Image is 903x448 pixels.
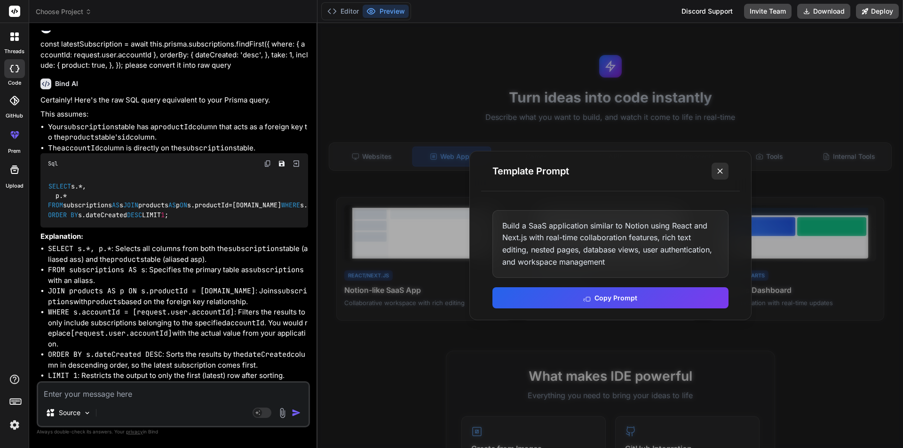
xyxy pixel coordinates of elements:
li: : Selects all columns from both the table (aliased as ) and the table (aliased as ). [48,244,308,265]
span: ON [180,201,187,210]
span: Choose Project [36,7,92,16]
span: privacy [126,429,143,434]
code: LIMIT 1 [48,371,78,380]
code: products [111,255,144,264]
span: WHERE [281,201,300,210]
li: : Sorts the results by the column in descending order, so the latest subscription comes first. [48,349,308,370]
span: = [229,201,232,210]
code: subscriptions [48,286,307,307]
li: : Specifies the primary table as with an alias . [48,265,308,286]
li: : Filters the results to only include subscriptions belonging to the specified . You would replac... [48,307,308,349]
p: Certainly! Here's the raw SQL query equivalent to your Prisma query. [40,95,308,106]
h6: Bind AI [55,79,78,88]
span: FROM [48,201,63,210]
p: Source [59,408,80,417]
label: code [8,79,21,87]
code: ORDER BY s.dateCreated DESC [48,350,162,359]
code: p [198,255,202,264]
button: Invite Team [744,4,792,19]
code: accountId [226,318,264,328]
button: Copy Prompt [492,287,729,308]
code: FROM subscriptions AS s [48,265,145,275]
code: s [77,255,81,264]
span: Sql [48,160,58,167]
span: AS [168,201,176,210]
div: Build a SaaS application similar to Notion using React and Next.js with real-time collaboration f... [492,210,729,278]
button: Preview [363,5,409,18]
div: Discord Support [676,4,738,19]
span: SELECT [48,182,71,190]
li: The column is directly on the table. [48,143,308,154]
span: DESC [127,211,142,219]
p: const latestSubscription = await this.prisma.subscriptions.findFirst({ where: { accountId: reques... [40,39,308,71]
p: Always double-check its answers. Your in Bind [37,427,310,436]
code: s [89,276,93,285]
code: products [87,297,121,307]
code: id [121,133,130,142]
code: subscriptions [228,244,283,253]
img: icon [292,408,301,417]
img: Pick Models [83,409,91,417]
label: prem [8,147,21,155]
code: JOIN products AS p ON s.productId = [DOMAIN_NAME] [48,286,255,296]
code: subscriptions [249,265,304,275]
span: JOIN [123,201,138,210]
img: Open in Browser [292,159,301,168]
button: Save file [275,157,288,170]
li: : Restricts the output to only the first (latest) row after sorting. [48,370,308,381]
code: dateCreated [244,350,291,359]
button: Download [797,4,850,19]
li: : Joins with based on the foreign key relationship. [48,286,308,307]
code: SELECT s.*, p.* [48,244,111,253]
code: [request.user.accountId] [71,329,172,338]
span: AS [112,201,119,210]
button: Deploy [856,4,899,19]
p: This assumes: [40,109,308,120]
label: Upload [6,182,24,190]
code: s. , p. subscriptions s products p s.productId [DOMAIN_NAME] s.accountId [request.user.accountId]... [48,181,597,220]
code: WHERE s.accountId = [request.user.accountId] [48,307,234,317]
code: products [65,133,99,142]
span: ORDER [48,211,67,219]
code: subscriptions [63,122,119,132]
button: Editor [324,5,363,18]
img: attachment [277,408,288,418]
span: BY [71,211,78,219]
span: 1 [161,211,165,219]
li: Your table has a column that acts as a foreign key to the table's column. [48,122,308,143]
img: settings [7,417,23,433]
img: copy [264,160,271,167]
label: threads [4,47,24,55]
strong: Explanation: [40,232,83,241]
code: productId [154,122,192,132]
code: subscriptions [182,143,237,153]
code: accountId [61,143,99,153]
h3: Template Prompt [492,165,569,178]
label: GitHub [6,112,23,120]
